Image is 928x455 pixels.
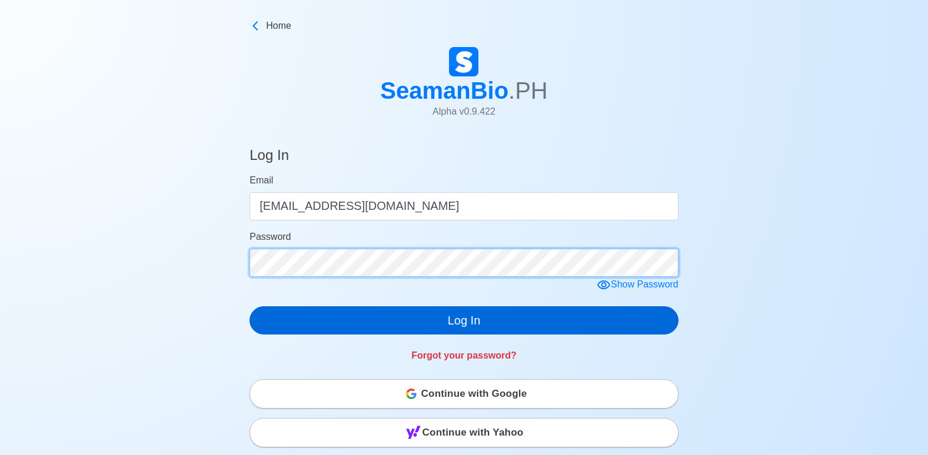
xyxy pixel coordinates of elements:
[250,306,678,334] button: Log In
[250,232,291,242] span: Password
[380,105,548,119] p: Alpha v 0.9.422
[380,76,548,105] h1: SeamanBio
[250,379,678,409] button: Continue with Google
[250,175,273,185] span: Email
[250,192,678,220] input: Your email
[597,277,678,292] div: Show Password
[421,382,527,406] span: Continue with Google
[250,418,678,447] button: Continue with Yahoo
[250,147,289,169] h4: Log In
[380,47,548,128] a: SeamanBio.PHAlpha v0.9.422
[508,78,548,103] span: .PH
[449,47,478,76] img: Logo
[250,19,678,33] a: Home
[411,350,517,360] a: Forgot your password?
[423,421,524,444] span: Continue with Yahoo
[266,19,291,33] span: Home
